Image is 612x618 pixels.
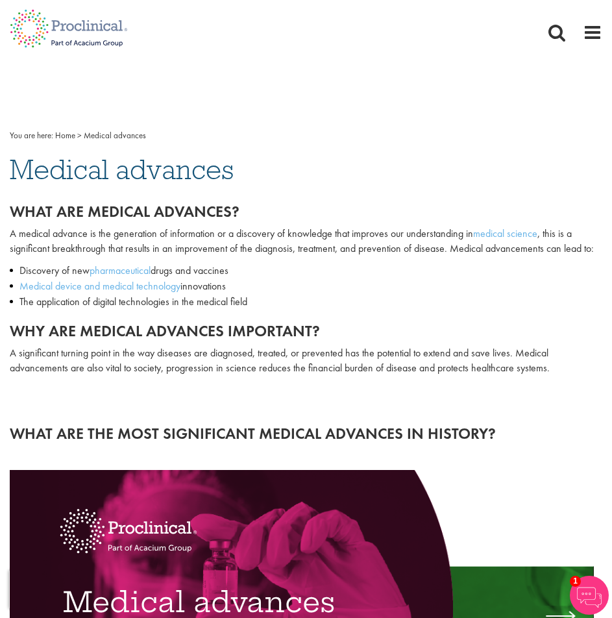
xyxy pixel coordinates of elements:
[77,130,82,141] span: >
[10,425,602,442] h2: What are the most significant medical advances in history?
[55,130,75,141] a: breadcrumb link
[10,203,602,220] h2: What are medical advances?
[9,570,175,609] iframe: reCAPTCHA
[10,278,602,294] li: innovations
[10,152,234,187] span: Medical advances
[473,227,537,240] a: medical science
[10,294,602,310] li: The application of digital technologies in the medical field
[84,130,146,141] span: Medical advances
[459,241,594,255] span: edical advancements can lead to:
[90,264,151,277] a: pharmaceutical
[19,279,180,293] a: Medical device and medical technology
[570,576,581,587] span: 1
[10,130,53,141] span: You are here:
[10,323,602,340] h2: Why are medical advances important?
[10,263,602,278] li: Discovery of new drugs and vaccines
[10,227,602,256] p: A medical advance is the generation of information or a discovery of knowledge that improves our ...
[570,576,609,615] img: Chatbot
[10,346,602,376] p: A significant turning point in the way diseases are diagnosed, treated, or prevented has the pote...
